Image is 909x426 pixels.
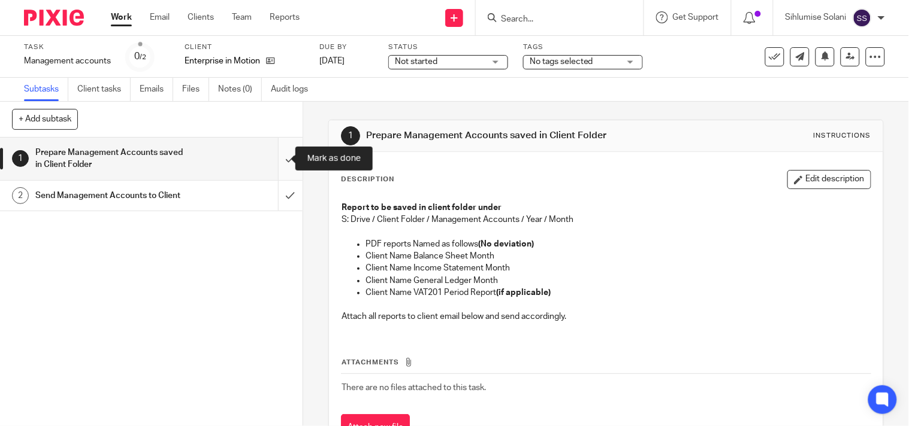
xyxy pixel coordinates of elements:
[786,11,847,23] p: Sihlumise Solani
[366,250,871,262] p: Client Name Balance Sheet Month
[366,262,871,274] p: Client Name Income Statement Month
[140,54,146,60] small: /2
[134,50,146,63] div: 0
[530,57,593,66] span: No tags selected
[673,13,719,22] span: Get Support
[24,55,111,67] div: Management accounts
[77,78,131,101] a: Client tasks
[478,240,534,248] strong: (No deviation)
[341,175,394,184] p: Description
[342,214,871,226] p: S: Drive / Client Folder / Management Accounts / Year / Month
[185,55,260,67] p: Enterprise in Motion
[270,11,300,23] a: Reports
[319,57,345,65] span: [DATE]
[342,203,502,212] strong: Report to be saved in client folder under
[814,131,871,141] div: Instructions
[140,78,173,101] a: Emails
[853,8,872,28] img: svg%3E
[500,14,608,25] input: Search
[12,150,29,167] div: 1
[12,109,78,129] button: + Add subtask
[35,187,189,205] h1: Send Management Accounts to Client
[232,11,252,23] a: Team
[319,42,373,52] label: Due by
[496,288,551,297] strong: (if applicable)
[24,78,68,101] a: Subtasks
[342,359,399,366] span: Attachments
[342,311,871,322] p: Attach all reports to client email below and send accordingly.
[366,287,871,299] p: Client Name VAT201 Period Report
[341,126,360,145] div: 1
[218,78,262,101] a: Notes (0)
[366,129,632,142] h1: Prepare Management Accounts saved in Client Folder
[271,78,317,101] a: Audit logs
[111,11,132,23] a: Work
[182,78,209,101] a: Files
[787,170,871,189] button: Edit description
[366,238,871,250] p: PDF reports Named as follows
[342,384,486,392] span: There are no files attached to this task.
[366,275,871,287] p: Client Name General Ledger Month
[188,11,214,23] a: Clients
[523,42,643,52] label: Tags
[185,42,304,52] label: Client
[388,42,508,52] label: Status
[12,187,29,204] div: 2
[150,11,170,23] a: Email
[395,57,437,66] span: Not started
[24,42,111,52] label: Task
[35,144,189,174] h1: Prepare Management Accounts saved in Client Folder
[24,10,84,26] img: Pixie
